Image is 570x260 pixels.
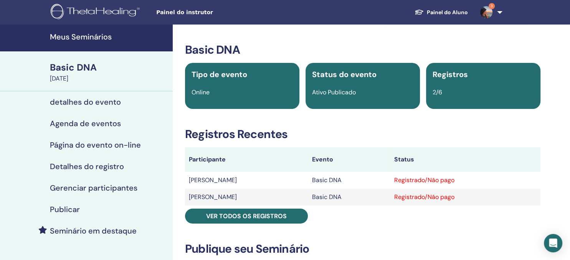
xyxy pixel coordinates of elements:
div: Registrado/Não pago [394,193,537,202]
span: Online [192,88,210,96]
a: Basic DNA[DATE] [45,61,173,83]
h3: Publique seu Seminário [185,242,540,256]
h4: detalhes do evento [50,97,121,107]
h4: Meus Seminários [50,32,168,41]
h3: Registros Recentes [185,127,540,141]
img: default.jpg [480,6,492,18]
span: Tipo de evento [192,69,247,79]
h4: Gerenciar participantes [50,183,137,193]
span: Ver todos os registros [206,212,287,220]
td: [PERSON_NAME] [185,172,308,189]
span: Registros [433,69,468,79]
td: Basic DNA [308,172,390,189]
td: Basic DNA [308,189,390,206]
th: Status [390,147,540,172]
h4: Agenda de eventos [50,119,121,128]
td: [PERSON_NAME] [185,189,308,206]
h4: Publicar [50,205,80,214]
div: Open Intercom Messenger [544,234,562,252]
img: logo.png [51,4,142,21]
img: graduation-cap-white.svg [415,9,424,15]
th: Participante [185,147,308,172]
div: [DATE] [50,74,168,83]
span: 3 [489,3,495,9]
a: Painel do Aluno [408,5,474,20]
h3: Basic DNA [185,43,540,57]
span: Painel do instrutor [156,8,271,16]
span: Status do evento [312,69,377,79]
h4: Detalhes do registro [50,162,124,171]
h4: Seminário em destaque [50,226,137,235]
h4: Página do evento on-line [50,140,141,150]
span: 2/6 [433,88,442,96]
div: Registrado/Não pago [394,176,537,185]
th: Evento [308,147,390,172]
div: Basic DNA [50,61,168,74]
a: Ver todos os registros [185,209,308,224]
span: Ativo Publicado [312,88,356,96]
